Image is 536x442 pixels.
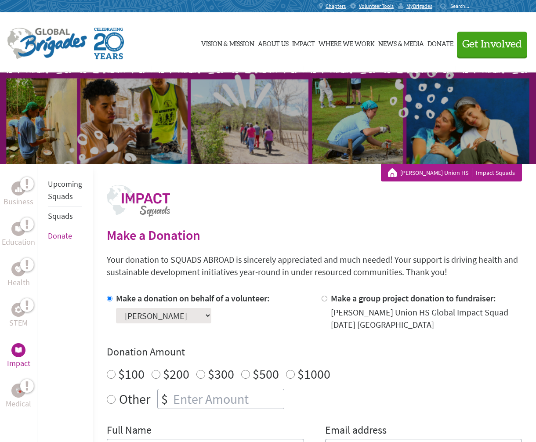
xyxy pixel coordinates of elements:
[6,384,31,410] a: MedicalMedical
[388,168,515,177] div: Impact Squads
[9,303,28,329] a: STEMSTEM
[107,227,522,243] h2: Make a Donation
[7,262,30,289] a: HealthHealth
[359,3,394,10] span: Volunteer Tools
[7,28,87,59] img: Global Brigades Logo
[158,389,171,409] div: $
[48,179,82,201] a: Upcoming Squads
[7,357,30,370] p: Impact
[7,276,30,289] p: Health
[6,398,31,410] p: Medical
[15,387,22,394] img: Medical
[331,306,522,331] div: [PERSON_NAME] Union HS Global Impact Squad [DATE] [GEOGRAPHIC_DATA]
[292,21,315,65] a: Impact
[462,39,522,50] span: Get Involved
[107,423,152,439] label: Full Name
[48,174,82,207] li: Upcoming Squads
[400,168,472,177] a: [PERSON_NAME] Union HS
[2,222,35,248] a: EducationEducation
[258,21,289,65] a: About Us
[201,21,254,65] a: Vision & Mission
[378,21,424,65] a: News & Media
[116,293,270,304] label: Make a donation on behalf of a volunteer:
[11,262,25,276] div: Health
[107,345,522,359] h4: Donation Amount
[15,306,22,313] img: STEM
[94,28,124,59] img: Global Brigades Celebrating 20 Years
[4,196,33,208] p: Business
[48,211,73,221] a: Squads
[15,226,22,232] img: Education
[2,236,35,248] p: Education
[107,185,170,217] img: logo-impact.png
[163,366,189,382] label: $200
[406,3,432,10] span: MyBrigades
[7,343,30,370] a: ImpactImpact
[15,266,22,272] img: Health
[319,21,375,65] a: Where We Work
[331,293,496,304] label: Make a group project donation to fundraiser:
[457,32,527,57] button: Get Involved
[48,207,82,226] li: Squads
[11,384,25,398] div: Medical
[48,226,82,246] li: Donate
[11,222,25,236] div: Education
[11,303,25,317] div: STEM
[4,181,33,208] a: BusinessBusiness
[297,366,330,382] label: $1000
[15,185,22,192] img: Business
[427,21,453,65] a: Donate
[253,366,279,382] label: $500
[208,366,234,382] label: $300
[119,389,150,409] label: Other
[107,254,522,278] p: Your donation to SQUADS ABROAD is sincerely appreciated and much needed! Your support is driving ...
[11,181,25,196] div: Business
[118,366,145,382] label: $100
[9,317,28,329] p: STEM
[11,343,25,357] div: Impact
[325,423,387,439] label: Email address
[15,347,22,353] img: Impact
[48,231,72,241] a: Donate
[171,389,284,409] input: Enter Amount
[326,3,346,10] span: Chapters
[450,3,475,9] input: Search...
